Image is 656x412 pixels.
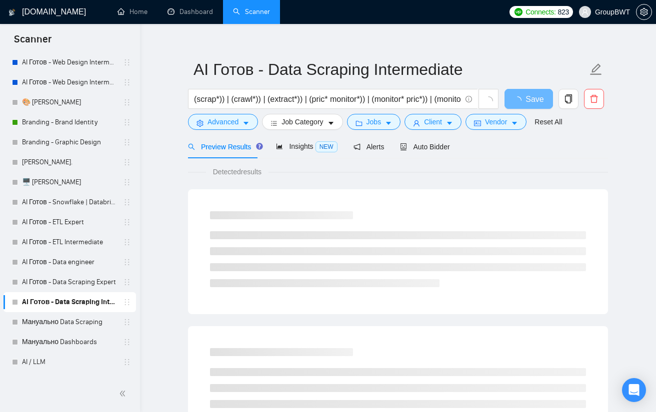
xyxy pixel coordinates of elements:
[123,118,131,126] span: holder
[123,58,131,66] span: holder
[589,63,602,76] span: edit
[385,119,392,127] span: caret-down
[424,116,442,127] span: Client
[167,7,213,16] a: dashboardDashboard
[193,57,587,82] input: Scanner name...
[6,32,59,53] span: Scanner
[255,142,264,151] div: Tooltip anchor
[355,119,362,127] span: folder
[22,112,117,132] a: Branding - Brand Identity
[262,114,342,130] button: barsJob Categorycaret-down
[465,96,472,102] span: info-circle
[504,89,553,109] button: Save
[581,8,588,15] span: user
[276,142,337,150] span: Insights
[207,116,238,127] span: Advanced
[233,7,270,16] a: searchScanner
[559,94,578,103] span: copy
[123,138,131,146] span: holder
[636,8,651,16] span: setting
[123,338,131,346] span: holder
[123,158,131,166] span: holder
[123,238,131,246] span: holder
[465,114,526,130] button: idcardVendorcaret-down
[123,278,131,286] span: holder
[353,143,360,150] span: notification
[404,114,461,130] button: userClientcaret-down
[123,218,131,226] span: holder
[123,78,131,86] span: holder
[400,143,449,151] span: Auto Bidder
[558,89,578,109] button: copy
[270,119,277,127] span: bars
[511,119,518,127] span: caret-down
[22,172,117,192] a: 🖥️ [PERSON_NAME]
[636,8,652,16] a: setting
[123,298,131,306] span: holder
[525,6,555,17] span: Connects:
[622,378,646,402] div: Open Intercom Messenger
[584,89,604,109] button: delete
[525,93,543,105] span: Save
[413,119,420,127] span: user
[194,93,461,105] input: Search Freelance Jobs...
[636,4,652,20] button: setting
[22,252,117,272] a: AI Готов - Data engineer
[22,352,117,372] a: AI / LLM
[196,119,203,127] span: setting
[188,143,195,150] span: search
[276,143,283,150] span: area-chart
[22,92,117,112] a: 🎨 [PERSON_NAME]
[584,94,603,103] span: delete
[242,119,249,127] span: caret-down
[474,119,481,127] span: idcard
[206,166,268,177] span: Detected results
[123,258,131,266] span: holder
[22,72,117,92] a: AI Готов - Web Design Intermediate минус Development
[22,372,117,392] a: 🗄️ [PERSON_NAME]
[366,116,381,127] span: Jobs
[485,116,507,127] span: Vendor
[353,143,384,151] span: Alerts
[22,132,117,152] a: Branding - Graphic Design
[22,272,117,292] a: AI Готов - Data Scraping Expert
[123,198,131,206] span: holder
[119,389,129,399] span: double-left
[117,7,147,16] a: homeHome
[22,152,117,172] a: [PERSON_NAME].
[446,119,453,127] span: caret-down
[484,96,493,105] span: loading
[22,212,117,232] a: AI Готов - ETL Expert
[400,143,407,150] span: robot
[315,141,337,152] span: NEW
[188,114,258,130] button: settingAdvancedcaret-down
[22,332,117,352] a: Мануально Dashboards
[123,98,131,106] span: holder
[327,119,334,127] span: caret-down
[514,8,522,16] img: upwork-logo.png
[534,116,562,127] a: Reset All
[22,232,117,252] a: AI Готов - ETL Intermediate
[513,96,525,104] span: loading
[281,116,323,127] span: Job Category
[123,178,131,186] span: holder
[123,318,131,326] span: holder
[22,192,117,212] a: AI Готов - Snowflake | Databricks
[123,358,131,366] span: holder
[22,312,117,332] a: Мануально Data Scraping
[22,52,117,72] a: AI Готов - Web Design Intermediate минус Developer
[8,4,15,20] img: logo
[22,292,117,312] a: AI Готов - Data Scraping Intermediate
[558,6,569,17] span: 823
[188,143,260,151] span: Preview Results
[347,114,401,130] button: folderJobscaret-down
